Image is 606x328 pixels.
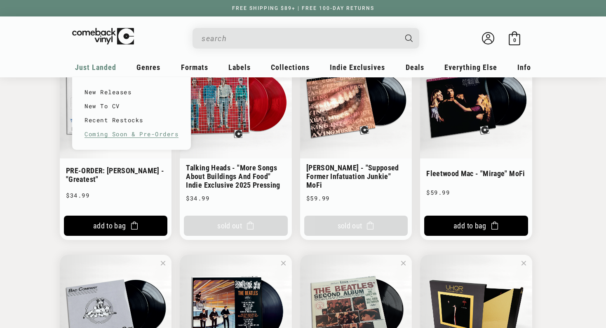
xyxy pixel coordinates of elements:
[304,216,408,236] button: Sold Out
[136,63,160,72] span: Genres
[181,63,208,72] span: Formats
[72,28,134,45] img: ComebackVinyl.com
[228,63,251,72] span: Labels
[330,63,385,72] span: Indie Exclusives
[85,99,179,113] a: New To CV
[75,63,116,72] span: Just Landed
[519,258,529,268] button: Delete Steely Dan - "Aja" Analogue Productions UHQR
[513,37,516,43] span: 0
[158,258,168,268] button: Delete Bad Company - "Run With The Pack" Analogue Productions
[271,63,310,72] span: Collections
[202,30,397,47] input: When autocomplete results are available use up and down arrows to review and enter to select
[398,28,420,49] button: Search
[64,216,167,236] button: Add To Bag
[424,216,528,236] button: Add To Bag
[85,85,179,99] a: New Releases
[398,258,409,268] button: Delete The Beatles - "The Beatles' Second Album"
[85,113,179,127] a: Recent Restocks
[444,63,497,72] span: Everything Else
[224,5,383,11] a: FREE SHIPPING $89+ | FREE 100-DAY RETURNS
[193,28,419,49] div: Search
[278,258,289,268] button: Delete The Beatles - "Something New!"
[85,127,179,141] a: Coming Soon & Pre-Orders
[406,63,424,72] span: Deals
[517,63,531,72] span: Info
[184,216,287,236] button: Sold Out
